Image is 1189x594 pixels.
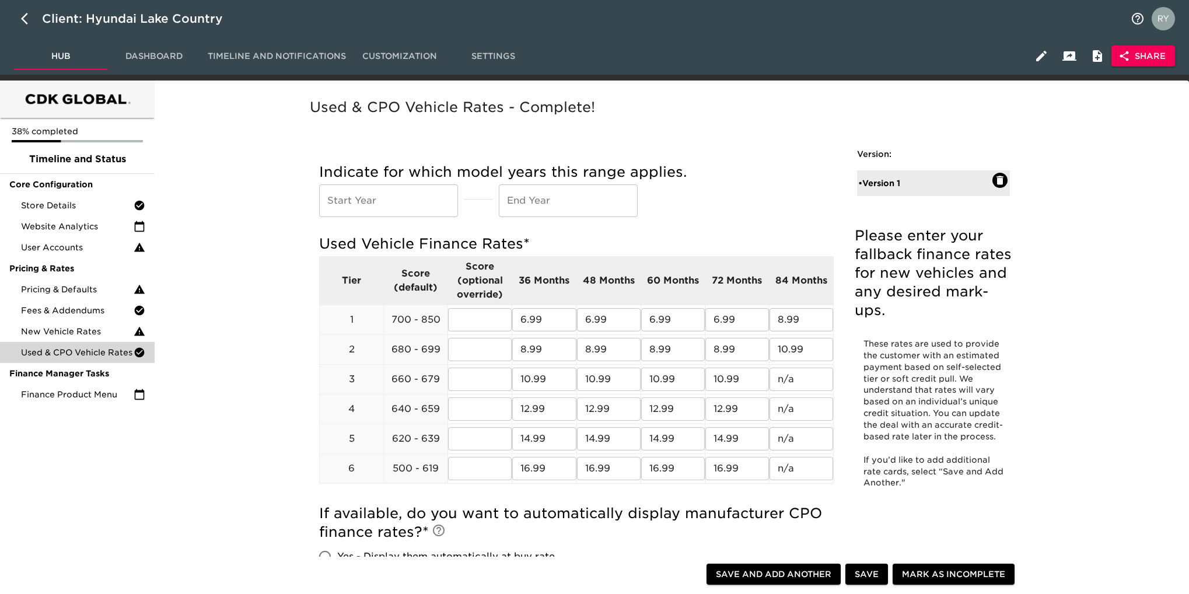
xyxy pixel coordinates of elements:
span: Save and Add Another [716,567,831,582]
span: New Vehicle Rates [21,326,134,337]
span: Hub [21,49,100,64]
span: Save [855,567,879,582]
p: 4 [320,402,383,416]
p: 36 Months [512,274,576,288]
span: Timeline and Status [9,152,145,166]
h5: Used & CPO Vehicle Rates - Complete! [310,98,1029,117]
p: Score (optional override) [448,260,512,302]
span: Yes - Display them automatically at buy rate [337,550,555,564]
span: If you’d like to add additional rate cards, select “Save and Add Another." [863,455,1006,488]
span: Fees & Addendums [21,305,134,316]
p: 6 [320,462,383,476]
span: Finance Manager Tasks [9,368,145,379]
span: These rates are used to provide the customer with an estimated payment based on self-selected tie... [863,339,1003,441]
div: Client: Hyundai Lake Country [42,9,239,28]
span: Store Details [21,200,134,211]
button: Delete: Version 1 [992,173,1008,188]
span: Share [1121,49,1166,64]
p: 38% completed [12,125,143,137]
h6: Version: [857,148,1010,161]
p: Tier [320,274,383,288]
img: Profile [1152,7,1175,30]
button: notifications [1124,5,1152,33]
span: Core Configuration [9,179,145,190]
p: 660 - 679 [384,372,447,386]
button: Save and Add Another [707,564,841,585]
h5: If available, do you want to automatically display manufacturer CPO finance rates? [319,504,834,541]
span: Customization [360,49,439,64]
p: 84 Months [770,274,833,288]
p: 60 Months [641,274,705,288]
p: 2 [320,343,383,357]
p: 3 [320,372,383,386]
span: Pricing & Rates [9,263,145,274]
p: 500 - 619 [384,462,447,476]
button: Edit Hub [1027,42,1055,70]
button: Client View [1055,42,1083,70]
span: Pricing & Defaults [21,284,134,295]
p: 1 [320,313,383,327]
button: Mark as Incomplete [893,564,1015,585]
p: 700 - 850 [384,313,447,327]
button: Save [845,564,888,585]
h5: Please enter your fallback finance rates for new vehicles and any desired mark-ups. [855,226,1012,320]
span: Settings [453,49,533,64]
p: 680 - 699 [384,343,447,357]
button: Internal Notes and Comments [1083,42,1111,70]
h5: Indicate for which model years this range applies. [319,163,834,181]
div: • Version 1 [858,177,992,189]
p: Score (default) [384,267,447,295]
span: Used & CPO Vehicle Rates [21,347,134,358]
p: 620 - 639 [384,432,447,446]
span: Website Analytics [21,221,134,232]
p: 640 - 659 [384,402,447,416]
p: 48 Months [577,274,641,288]
div: •Version 1 [857,170,1010,196]
span: User Accounts [21,242,134,253]
span: Timeline and Notifications [208,49,346,64]
button: Share [1111,46,1175,67]
span: Mark as Incomplete [902,567,1005,582]
h5: Used Vehicle Finance Rates [319,235,834,253]
p: 5 [320,432,383,446]
p: 72 Months [705,274,769,288]
span: Dashboard [114,49,194,64]
span: Finance Product Menu [21,389,134,400]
